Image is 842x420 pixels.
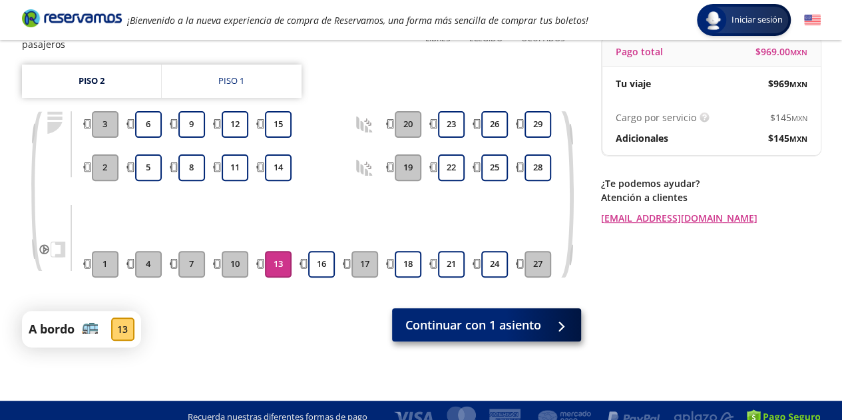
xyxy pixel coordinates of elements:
[601,190,821,204] p: Atención a clientes
[162,65,302,98] a: Piso 1
[616,77,651,91] p: Tu viaje
[222,154,248,181] button: 11
[755,45,807,59] span: $ 969.00
[22,65,161,98] a: Piso 2
[178,251,205,278] button: 7
[768,77,807,91] span: $ 969
[726,13,788,27] span: Iniciar sesión
[92,251,118,278] button: 1
[351,251,378,278] button: 17
[789,134,807,144] small: MXN
[789,79,807,89] small: MXN
[178,111,205,138] button: 9
[29,320,75,338] p: A bordo
[481,251,508,278] button: 24
[265,251,292,278] button: 13
[111,317,134,341] div: 13
[438,111,465,138] button: 23
[265,111,292,138] button: 15
[392,308,581,341] button: Continuar con 1 asiento
[395,154,421,181] button: 19
[525,251,551,278] button: 27
[92,111,118,138] button: 3
[481,154,508,181] button: 25
[481,111,508,138] button: 26
[525,111,551,138] button: 29
[616,131,668,145] p: Adicionales
[127,14,588,27] em: ¡Bienvenido a la nueva experiencia de compra de Reservamos, una forma más sencilla de comprar tus...
[222,251,248,278] button: 10
[790,47,807,57] small: MXN
[178,154,205,181] button: 8
[308,251,335,278] button: 16
[92,154,118,181] button: 2
[804,12,821,29] button: English
[135,111,162,138] button: 6
[601,211,821,225] a: [EMAIL_ADDRESS][DOMAIN_NAME]
[438,154,465,181] button: 22
[438,251,465,278] button: 21
[791,113,807,123] small: MXN
[616,110,696,124] p: Cargo por servicio
[22,8,122,32] a: Brand Logo
[405,316,541,334] span: Continuar con 1 asiento
[770,110,807,124] span: $ 145
[265,154,292,181] button: 14
[395,251,421,278] button: 18
[768,131,807,145] span: $ 145
[616,45,663,59] p: Pago total
[601,176,821,190] p: ¿Te podemos ayudar?
[395,111,421,138] button: 20
[222,111,248,138] button: 12
[218,75,244,88] div: Piso 1
[22,8,122,28] i: Brand Logo
[525,154,551,181] button: 28
[135,154,162,181] button: 5
[135,251,162,278] button: 4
